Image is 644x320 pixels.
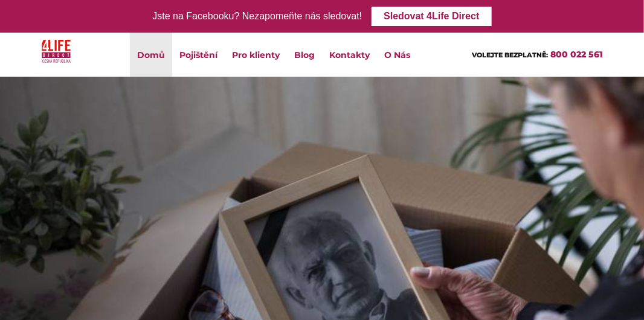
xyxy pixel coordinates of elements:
div: Jste na Facebooku? Nezapomeňte nás sledovat! [152,8,362,25]
span: VOLEJTE BEZPLATNĚ: [472,51,548,59]
img: 4Life Direct Česká republika logo [42,37,71,65]
a: Blog [287,33,322,77]
a: 800 022 561 [550,49,603,60]
a: Sledovat 4Life Direct [372,7,491,26]
a: Kontakty [322,33,377,77]
a: Domů [130,33,172,77]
